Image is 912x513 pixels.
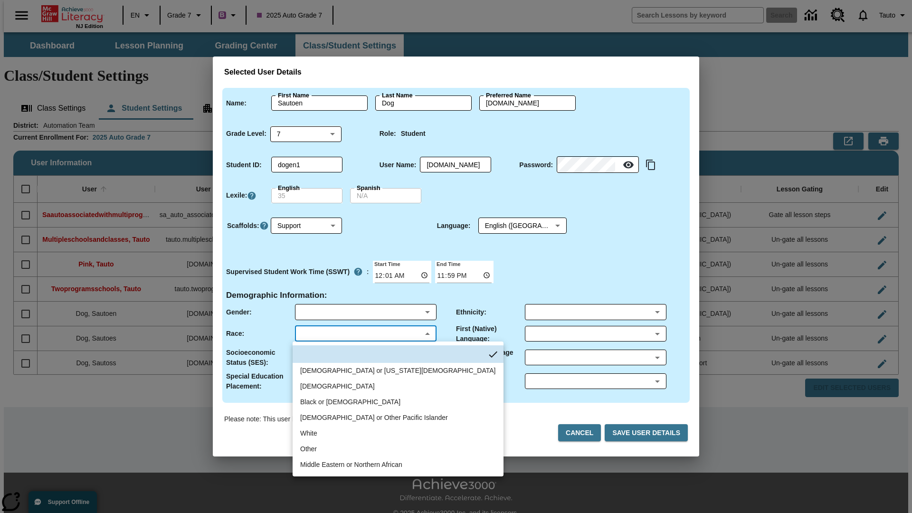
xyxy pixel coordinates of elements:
[300,413,448,423] div: Native Hawaiian or Other Pacific Islander
[300,397,400,407] div: Black or African American
[293,363,503,379] li: American Indian or Alaska Native
[300,366,496,376] div: American Indian or Alaska Native
[293,345,503,363] li: No Item Selected
[293,441,503,457] li: Other
[293,457,503,473] li: Middle Eastern or Northern African
[300,428,317,438] div: White
[293,379,503,394] li: Asian
[293,426,503,441] li: White
[300,460,402,470] div: Middle Eastern or Northern African
[300,444,317,454] div: Other
[293,410,503,426] li: Native Hawaiian or Other Pacific Islander
[300,381,375,391] div: Asian
[293,394,503,410] li: Black or African American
